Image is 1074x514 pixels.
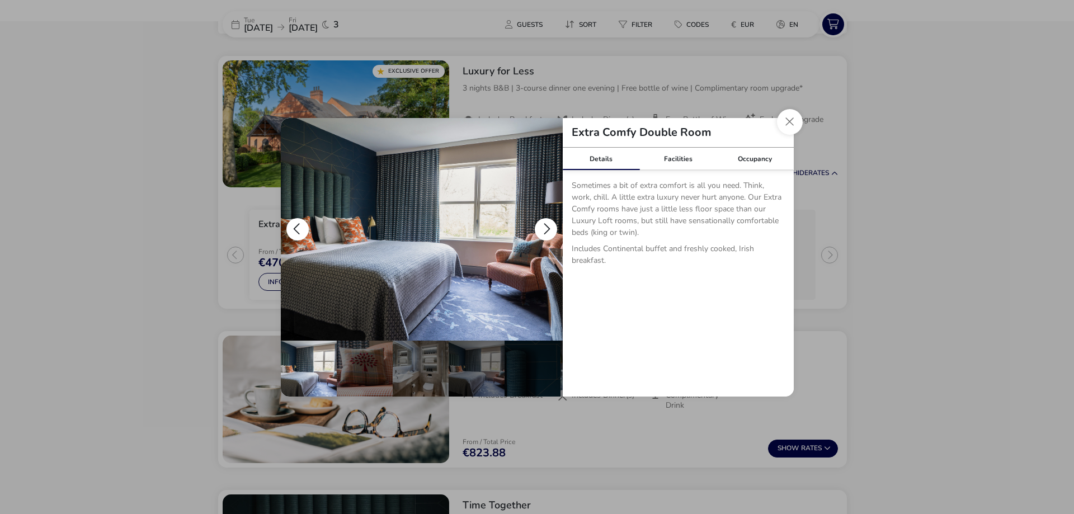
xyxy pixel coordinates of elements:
button: Close dialog [777,109,803,135]
img: 2fc8d8194b289e90031513efd3cd5548923c7455a633bcbef55e80dd528340a8 [281,118,563,341]
div: details [281,118,794,397]
div: Facilities [639,148,717,170]
p: Includes Continental buffet and freshly cooked, Irish breakfast. [572,243,785,271]
div: Occupancy [717,148,794,170]
p: Sometimes a bit of extra comfort is all you need. Think, work, chill. A little extra luxury never... [572,180,785,243]
h2: Extra Comfy Double Room [563,127,720,138]
div: Details [563,148,640,170]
